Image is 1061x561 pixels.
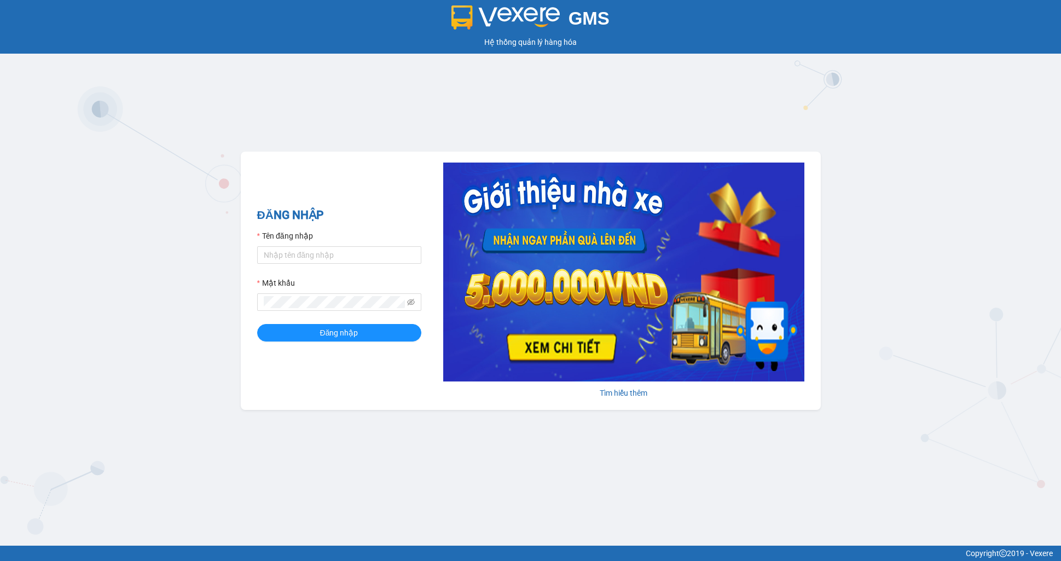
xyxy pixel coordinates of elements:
input: Tên đăng nhập [257,246,421,264]
img: banner-0 [443,163,804,381]
div: Copyright 2019 - Vexere [8,547,1053,559]
input: Mật khẩu [264,296,405,308]
span: copyright [999,550,1007,557]
span: eye-invisible [407,298,415,306]
span: GMS [569,8,610,28]
label: Mật khẩu [257,277,295,289]
label: Tên đăng nhập [257,230,313,242]
button: Đăng nhập [257,324,421,342]
div: Tìm hiểu thêm [443,387,804,399]
div: Hệ thống quản lý hàng hóa [3,36,1058,48]
h2: ĐĂNG NHẬP [257,206,421,224]
a: GMS [451,16,610,25]
img: logo 2 [451,5,560,30]
span: Đăng nhập [320,327,358,339]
